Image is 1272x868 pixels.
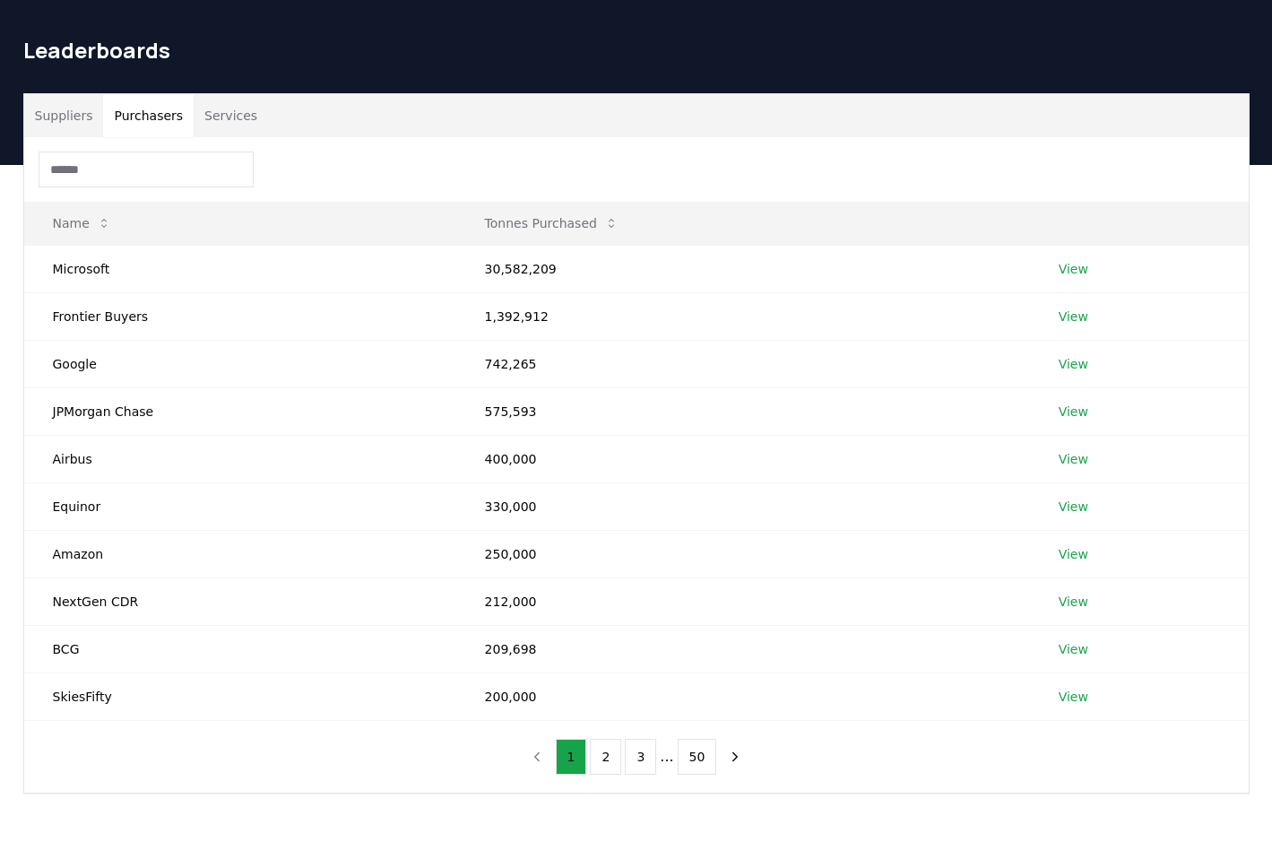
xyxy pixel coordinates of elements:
[1059,403,1088,421] a: View
[24,673,456,720] td: SkiesFifty
[456,673,1030,720] td: 200,000
[720,739,750,775] button: next page
[1059,688,1088,706] a: View
[456,482,1030,530] td: 330,000
[24,292,456,340] td: Frontier Buyers
[678,739,717,775] button: 50
[556,739,587,775] button: 1
[1059,355,1088,373] a: View
[456,577,1030,625] td: 212,000
[456,435,1030,482] td: 400,000
[1059,308,1088,325] a: View
[24,482,456,530] td: Equinor
[24,625,456,673] td: BCG
[1059,450,1088,468] a: View
[24,577,456,625] td: NextGen CDR
[24,94,104,137] button: Suppliers
[1059,640,1088,658] a: View
[23,36,1250,65] h1: Leaderboards
[24,530,456,577] td: Amazon
[24,387,456,435] td: JPMorgan Chase
[456,387,1030,435] td: 575,593
[24,435,456,482] td: Airbus
[1059,545,1088,563] a: View
[194,94,268,137] button: Services
[456,340,1030,387] td: 742,265
[456,292,1030,340] td: 1,392,912
[24,340,456,387] td: Google
[660,746,673,768] li: ...
[1059,260,1088,278] a: View
[1059,593,1088,611] a: View
[39,205,125,241] button: Name
[24,245,456,292] td: Microsoft
[103,94,194,137] button: Purchasers
[590,739,621,775] button: 2
[456,245,1030,292] td: 30,582,209
[456,530,1030,577] td: 250,000
[456,625,1030,673] td: 209,698
[625,739,656,775] button: 3
[1059,498,1088,516] a: View
[471,205,633,241] button: Tonnes Purchased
